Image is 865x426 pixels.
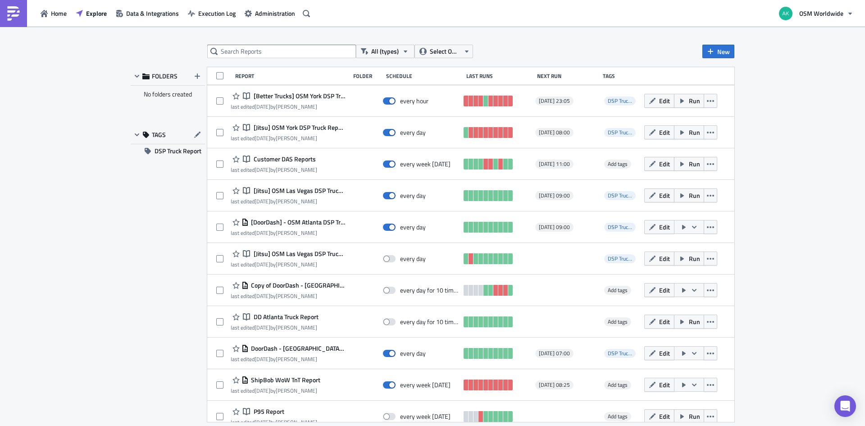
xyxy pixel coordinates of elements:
span: Add tags [608,380,628,389]
div: Schedule [386,73,462,79]
span: OSM Worldwide [799,9,843,18]
span: Edit [659,191,670,200]
span: [Jitsu] OSM Las Vegas DSP Truck Report- Webhook [251,250,345,258]
span: Edit [659,96,670,105]
span: TAGS [152,131,166,139]
button: Edit [644,94,674,108]
button: Edit [644,252,674,266]
div: every day for 10 times [400,318,460,326]
button: Execution Log [183,6,240,20]
span: Add tags [608,317,628,326]
span: DSP Truck Report [608,96,647,105]
time: 2025-09-03T14:13:24Z [255,323,270,332]
span: DD Atlanta Truck Report [251,313,319,321]
button: Administration [240,6,300,20]
span: [DATE] 11:00 [539,160,570,168]
div: last edited by [PERSON_NAME] [231,324,319,331]
button: Edit [644,157,674,171]
span: [DoorDash] - OSM Atlanta DSP Truck Report [249,218,345,226]
time: 2025-08-12T21:26:02Z [255,292,270,300]
span: Run [689,317,700,326]
button: Edit [644,346,674,360]
span: Edit [659,412,670,421]
span: Edit [659,285,670,295]
span: Edit [659,128,670,137]
div: every day [400,223,426,231]
div: No folders created [131,86,205,103]
button: Run [674,157,704,171]
div: every week on Tuesday [400,412,451,421]
button: OSM Worldwide [774,4,858,23]
span: [DATE] 08:00 [539,129,570,136]
span: Explore [86,9,107,18]
button: Edit [644,188,674,202]
button: Edit [644,283,674,297]
div: every week on Tuesday [400,381,451,389]
span: All (types) [371,46,399,56]
button: Edit [644,220,674,234]
span: DSP Truck Report [608,223,647,231]
div: Folder [353,73,382,79]
div: last edited by [PERSON_NAME] [231,356,345,362]
div: every day [400,192,426,200]
span: P95 Report [251,408,284,416]
span: DSP Truck Report [604,254,636,263]
span: [DATE] 23:05 [539,97,570,105]
time: 2025-06-24T11:52:30Z [255,386,270,395]
span: Customer DAS Reports [251,155,316,163]
img: PushMetrics [6,6,21,21]
span: Add tags [604,412,631,421]
span: Run [689,96,700,105]
time: 2025-09-23T18:21:59Z [255,165,270,174]
button: Select Owner [414,45,473,58]
span: FOLDERS [152,72,178,80]
span: Edit [659,317,670,326]
button: New [702,45,734,58]
span: Edit [659,380,670,389]
time: 2025-09-30T14:00:32Z [255,229,270,237]
span: [DATE] 07:00 [539,350,570,357]
button: Home [36,6,71,20]
span: Edit [659,159,670,169]
span: Copy of DoorDash - Atlanta Truck Report [249,281,345,289]
button: DSP Truck Report [131,144,205,158]
span: Edit [659,348,670,358]
time: 2025-09-30T14:26:12Z [255,134,270,142]
span: Add tags [604,160,631,169]
span: Add tags [608,286,628,294]
div: last edited by [PERSON_NAME] [231,419,317,426]
span: DSP Truck Report [608,191,647,200]
time: 2025-09-30T14:10:07Z [255,102,270,111]
time: 2025-09-03T14:24:06Z [255,197,270,206]
div: every day [400,128,426,137]
span: Add tags [608,412,628,421]
button: Run [674,315,704,329]
button: All (types) [356,45,414,58]
button: Data & Integrations [111,6,183,20]
button: Run [674,188,704,202]
span: DSP Truck Report [604,128,636,137]
span: Select Owner [430,46,460,56]
time: 2025-08-13T13:37:26Z [255,355,270,363]
span: Run [689,412,700,421]
span: Execution Log [198,9,236,18]
span: ShipBob WoW TnT Report [249,376,320,384]
span: Home [51,9,67,18]
div: last edited by [PERSON_NAME] [231,261,345,268]
span: Run [689,128,700,137]
div: last edited by [PERSON_NAME] [231,229,345,236]
div: last edited by [PERSON_NAME] [231,103,345,110]
div: last edited by [PERSON_NAME] [231,135,345,142]
div: last edited by [PERSON_NAME] [231,387,320,394]
span: DSP Truck Report [608,254,647,263]
span: Add tags [604,286,631,295]
span: Add tags [604,380,631,389]
button: Run [674,409,704,423]
div: last edited by [PERSON_NAME] [231,293,345,299]
div: Next Run [537,73,599,79]
span: [DATE] 09:00 [539,224,570,231]
span: DSP Truck Report [608,128,647,137]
